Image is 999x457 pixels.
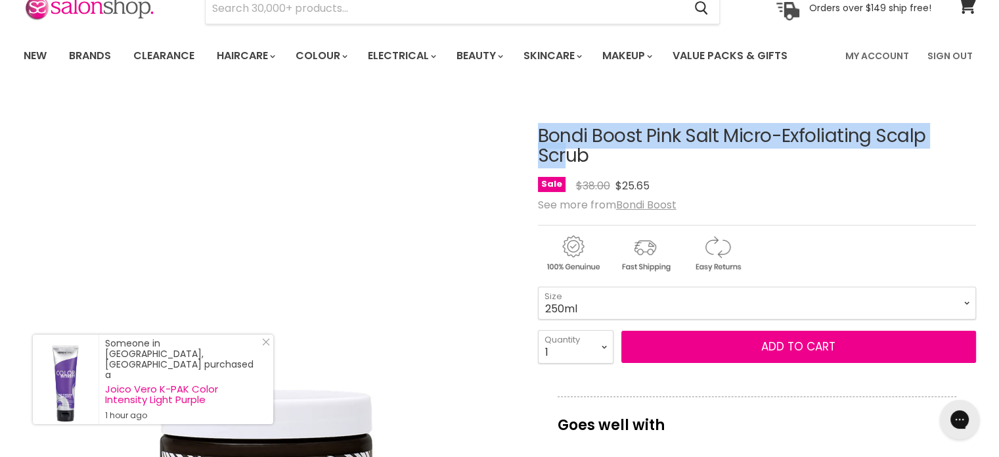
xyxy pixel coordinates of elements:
[538,177,566,192] span: Sale
[59,42,121,70] a: Brands
[33,335,99,424] a: Visit product page
[592,42,660,70] a: Makeup
[7,37,992,75] nav: Main
[616,197,677,212] a: Bondi Boost
[14,37,818,75] ul: Main menu
[920,42,981,70] a: Sign Out
[610,233,680,274] img: shipping.gif
[105,410,260,421] small: 1 hour ago
[286,42,355,70] a: Colour
[14,42,56,70] a: New
[105,384,260,405] a: Joico Vero K-PAK Color Intensity Light Purple
[933,395,986,444] iframe: Gorgias live chat messenger
[207,42,283,70] a: Haircare
[576,178,610,193] span: $38.00
[447,42,511,70] a: Beauty
[761,339,835,354] span: Add to cart
[809,2,931,14] p: Orders over $149 ship free!
[837,42,917,70] a: My Account
[538,233,608,274] img: genuine.gif
[514,42,590,70] a: Skincare
[538,126,976,167] h1: Bondi Boost Pink Salt Micro-Exfoliating Scalp Scrub
[105,338,260,421] div: Someone in [GEOGRAPHIC_DATA], [GEOGRAPHIC_DATA] purchased a
[663,42,797,70] a: Value Packs & Gifts
[558,397,956,440] p: Goes well with
[621,331,976,364] button: Add to cart
[257,338,270,351] a: Close Notification
[358,42,444,70] a: Electrical
[538,330,613,363] select: Quantity
[682,233,752,274] img: returns.gif
[123,42,204,70] a: Clearance
[262,338,270,346] svg: Close Icon
[538,197,677,212] span: See more from
[615,178,650,193] span: $25.65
